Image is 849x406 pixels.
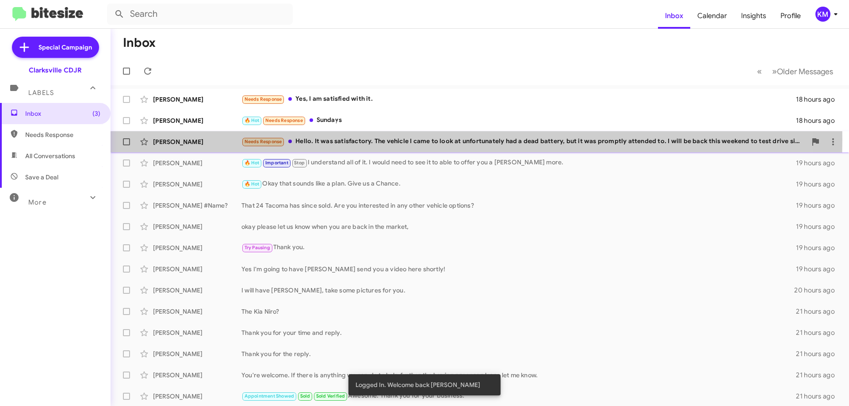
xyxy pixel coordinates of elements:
[241,158,796,168] div: I understand all of it. I would need to see it to able to offer you a [PERSON_NAME] more.
[153,137,241,146] div: [PERSON_NAME]
[153,307,241,316] div: [PERSON_NAME]
[153,180,241,189] div: [PERSON_NAME]
[241,115,796,125] div: Sundays
[245,245,270,250] span: Try Pausing
[245,160,260,166] span: 🔥 Hot
[245,139,282,144] span: Needs Response
[153,159,241,167] div: [PERSON_NAME]
[241,222,796,231] div: okay please let us know when you are back in the market,
[241,328,796,337] div: Thank you for your time and reply.
[241,179,796,189] div: Okay that sounds like a plan. Give us a Chance.
[241,307,796,316] div: The Kia Niro?
[245,96,282,102] span: Needs Response
[25,130,100,139] span: Needs Response
[245,181,260,187] span: 🔥 Hot
[25,109,100,118] span: Inbox
[12,37,99,58] a: Special Campaign
[241,243,796,253] div: Thank you.
[356,380,480,389] span: Logged In. Welcome back [PERSON_NAME]
[796,328,842,337] div: 21 hours ago
[796,371,842,379] div: 21 hours ago
[153,95,241,104] div: [PERSON_NAME]
[245,393,294,399] span: Appointment Showed
[796,95,842,104] div: 18 hours ago
[808,7,839,22] button: KM
[245,118,260,123] span: 🔥 Hot
[241,94,796,104] div: Yes, I am satisfied with it.
[767,62,838,80] button: Next
[241,391,796,401] div: Awesome. Thank you for your business.
[796,159,842,167] div: 19 hours ago
[734,3,773,29] a: Insights
[796,307,842,316] div: 21 hours ago
[241,265,796,273] div: Yes I'm going to have [PERSON_NAME] send you a video here shortly!
[29,66,82,75] div: Clarksville CDJR
[153,349,241,358] div: [PERSON_NAME]
[153,116,241,125] div: [PERSON_NAME]
[107,4,293,25] input: Search
[153,243,241,252] div: [PERSON_NAME]
[796,349,842,358] div: 21 hours ago
[38,43,92,52] span: Special Campaign
[796,116,842,125] div: 18 hours ago
[773,3,808,29] a: Profile
[796,265,842,273] div: 19 hours ago
[796,222,842,231] div: 19 hours ago
[796,180,842,189] div: 19 hours ago
[294,160,305,166] span: Stop
[752,62,767,80] button: Previous
[265,160,288,166] span: Important
[794,286,842,295] div: 20 hours ago
[658,3,690,29] a: Inbox
[300,393,310,399] span: Sold
[28,89,54,97] span: Labels
[153,286,241,295] div: [PERSON_NAME]
[757,66,762,77] span: «
[241,201,796,210] div: That 24 Tacoma has since sold. Are you interested in any other vehicle options?
[25,152,75,160] span: All Conversations
[92,109,100,118] span: (3)
[265,118,303,123] span: Needs Response
[796,392,842,401] div: 21 hours ago
[153,201,241,210] div: [PERSON_NAME] #Name?
[690,3,734,29] a: Calendar
[153,222,241,231] div: [PERSON_NAME]
[316,393,345,399] span: Sold Verified
[123,36,156,50] h1: Inbox
[815,7,830,22] div: KM
[752,62,838,80] nav: Page navigation example
[25,173,58,182] span: Save a Deal
[241,349,796,358] div: Thank you for the reply.
[153,328,241,337] div: [PERSON_NAME]
[241,286,794,295] div: I will have [PERSON_NAME], take some pictures for you.
[772,66,777,77] span: »
[153,265,241,273] div: [PERSON_NAME]
[241,371,796,379] div: You're welcome. If there is anything we can do to help further the buying process please let me k...
[153,392,241,401] div: [PERSON_NAME]
[241,137,807,147] div: Hello. It was satisfactory. The vehicle I came to look at unfortunately had a dead battery, but i...
[796,201,842,210] div: 19 hours ago
[153,371,241,379] div: [PERSON_NAME]
[796,243,842,252] div: 19 hours ago
[777,67,833,76] span: Older Messages
[28,198,46,206] span: More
